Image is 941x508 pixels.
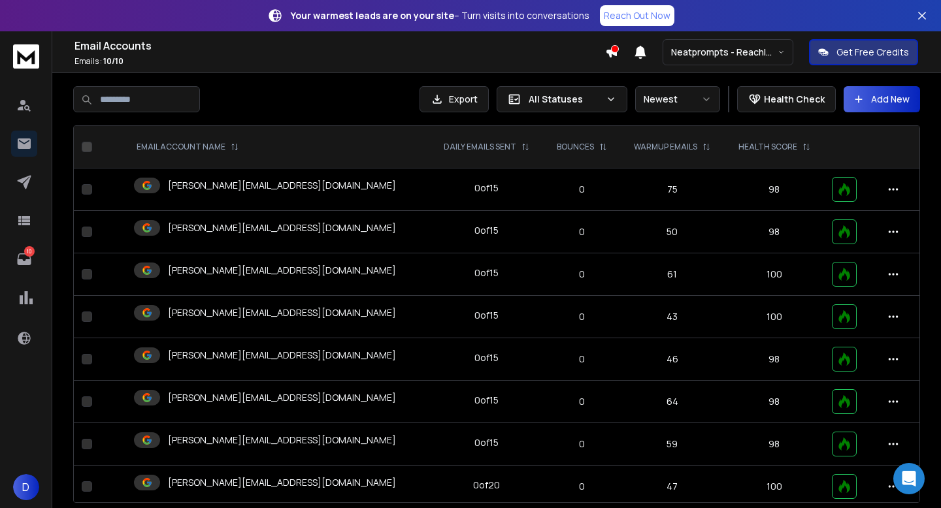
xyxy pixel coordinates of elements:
[620,381,725,423] td: 64
[420,86,489,112] button: Export
[552,225,612,238] p: 0
[24,246,35,257] p: 10
[473,479,500,492] div: 0 of 20
[634,142,697,152] p: WARMUP EMAILS
[474,351,499,364] div: 0 of 15
[168,221,396,234] p: [PERSON_NAME][EMAIL_ADDRESS][DOMAIN_NAME]
[474,394,499,407] div: 0 of 15
[474,309,499,322] div: 0 of 15
[725,211,824,253] td: 98
[552,480,612,493] p: 0
[725,338,824,381] td: 98
[620,253,725,296] td: 61
[474,266,499,279] div: 0 of 15
[737,86,836,112] button: Health Check
[291,9,454,22] strong: Your warmest leads are on your site
[620,338,725,381] td: 46
[836,46,909,59] p: Get Free Credits
[725,466,824,508] td: 100
[13,474,39,500] button: D
[725,381,824,423] td: 98
[738,142,797,152] p: HEALTH SCORE
[474,436,499,449] div: 0 of 15
[620,296,725,338] td: 43
[620,168,725,211] td: 75
[552,268,612,281] p: 0
[620,466,725,508] td: 47
[600,5,674,26] a: Reach Out Now
[764,93,825,106] p: Health Check
[552,437,612,451] p: 0
[168,306,396,319] p: [PERSON_NAME][EMAIL_ADDRESS][DOMAIN_NAME]
[168,434,396,447] p: [PERSON_NAME][EMAIL_ADDRESS][DOMAIN_NAME]
[474,224,499,237] div: 0 of 15
[725,253,824,296] td: 100
[168,179,396,192] p: [PERSON_NAME][EMAIL_ADDRESS][DOMAIN_NAME]
[552,183,612,196] p: 0
[474,182,499,195] div: 0 of 15
[168,391,396,404] p: [PERSON_NAME][EMAIL_ADDRESS][DOMAIN_NAME]
[529,93,601,106] p: All Statuses
[552,310,612,323] p: 0
[74,56,605,67] p: Emails :
[809,39,918,65] button: Get Free Credits
[168,476,396,489] p: [PERSON_NAME][EMAIL_ADDRESS][DOMAIN_NAME]
[620,211,725,253] td: 50
[893,463,925,494] div: Open Intercom Messenger
[725,423,824,466] td: 98
[291,9,589,22] p: – Turn visits into conversations
[725,296,824,338] td: 100
[557,142,594,152] p: BOUNCES
[137,142,239,152] div: EMAIL ACCOUNT NAME
[844,86,920,112] button: Add New
[103,56,124,67] span: 10 / 10
[444,142,516,152] p: DAILY EMAILS SENT
[168,349,396,362] p: [PERSON_NAME][EMAIL_ADDRESS][DOMAIN_NAME]
[725,168,824,211] td: 98
[620,423,725,466] td: 59
[635,86,720,112] button: Newest
[552,353,612,366] p: 0
[11,246,37,272] a: 10
[604,9,670,22] p: Reach Out Now
[168,264,396,277] p: [PERSON_NAME][EMAIL_ADDRESS][DOMAIN_NAME]
[13,44,39,69] img: logo
[74,38,605,54] h1: Email Accounts
[552,395,612,408] p: 0
[671,46,778,59] p: Neatprompts - ReachInbox Enterprise Plan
